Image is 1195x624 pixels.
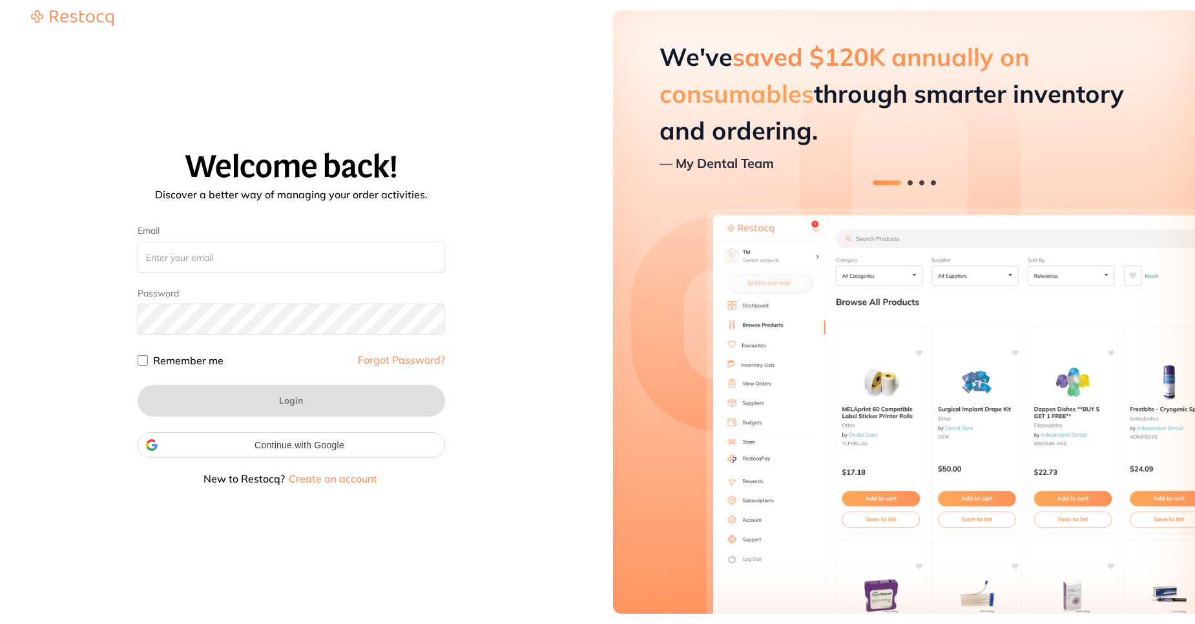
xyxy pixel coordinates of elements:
[287,473,379,484] button: Create an account
[16,150,566,184] h1: Welcome back!
[16,189,566,200] p: Discover a better way of managing your order activities.
[138,432,445,458] div: Continue with Google
[138,385,445,416] button: Login
[138,288,179,299] label: Password
[613,10,1195,614] aside: Hero
[613,10,1195,614] img: Restocq preview
[163,440,437,450] span: Continue with Google
[358,355,445,365] a: Forgot Password?
[153,355,223,366] label: Remember me
[31,10,114,26] img: Restocq
[138,473,445,484] p: New to Restocq?
[138,225,445,236] label: Email
[138,242,445,273] input: Enter your email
